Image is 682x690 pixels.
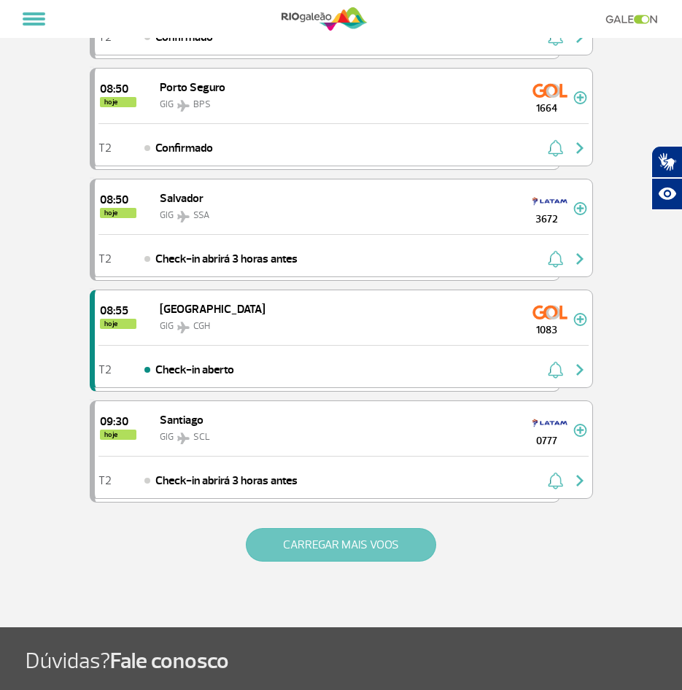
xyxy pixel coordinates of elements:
h1: Dúvidas? [26,648,682,675]
span: hoje [100,430,136,440]
img: mais-info-painel-voo.svg [573,91,587,104]
img: seta-direita-painel-voo.svg [571,361,589,379]
span: T2 [98,143,112,153]
span: 2025-09-28 08:50:00 [100,194,136,206]
span: hoje [100,208,136,218]
button: Abrir recursos assistivos. [651,178,682,210]
span: Check-in abrirá 3 horas antes [155,250,298,268]
img: seta-direita-painel-voo.svg [571,250,589,268]
span: 2025-09-28 08:50:00 [100,83,136,95]
span: CGH [193,320,210,332]
span: GIG [160,98,174,110]
span: hoje [100,319,136,329]
img: seta-direita-painel-voo.svg [571,139,589,157]
span: [GEOGRAPHIC_DATA] [160,302,266,317]
span: Confirmado [155,139,213,157]
span: BPS [193,98,211,110]
span: Salvador [160,191,204,206]
span: GIG [160,320,174,332]
span: Fale conosco [110,647,229,675]
span: hoje [100,97,136,107]
span: T2 [98,254,112,264]
img: TAM LINHAS AEREAS [532,190,567,213]
span: SSA [193,209,209,221]
img: GOL Transportes Aereos [532,301,567,324]
img: seta-direita-painel-voo.svg [571,472,589,489]
button: Abrir tradutor de língua de sinais. [651,146,682,178]
img: mais-info-painel-voo.svg [573,424,587,437]
span: 1664 [521,101,573,116]
img: GOL Transportes Aereos [532,79,567,102]
span: GIG [160,431,174,443]
img: mais-info-painel-voo.svg [573,313,587,326]
span: Porto Seguro [160,80,225,95]
span: T2 [98,365,112,375]
div: Plugin de acessibilidade da Hand Talk. [651,146,682,210]
span: 1083 [521,322,573,338]
span: 3672 [521,212,573,227]
img: sino-painel-voo.svg [548,250,563,268]
img: sino-painel-voo.svg [548,139,563,157]
span: 2025-09-28 09:30:00 [100,416,136,427]
img: sino-painel-voo.svg [548,472,563,489]
button: CARREGAR MAIS VOOS [246,528,436,562]
span: GIG [160,209,174,221]
span: 0777 [521,433,573,449]
span: 2025-09-28 08:55:00 [100,305,136,317]
img: sino-painel-voo.svg [548,361,563,379]
span: SCL [193,431,210,443]
span: Santiago [160,413,204,427]
span: T2 [98,32,112,42]
span: Check-in abrirá 3 horas antes [155,472,298,489]
img: mais-info-painel-voo.svg [573,202,587,215]
span: T2 [98,476,112,486]
img: LAN Airlines [532,411,567,435]
span: Check-in aberto [155,361,234,379]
